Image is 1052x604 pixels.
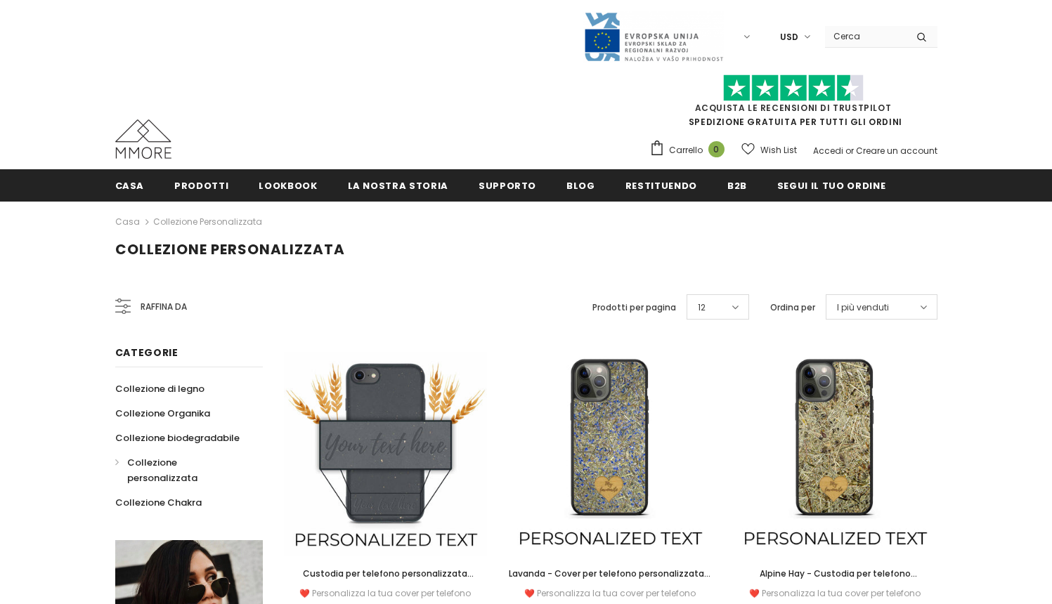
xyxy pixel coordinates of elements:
span: Collezione biodegradabile [115,431,240,445]
img: Javni Razpis [583,11,724,63]
span: Wish List [760,143,797,157]
span: Segui il tuo ordine [777,179,885,192]
a: Wish List [741,138,797,162]
a: Accedi [813,145,843,157]
a: Custodia per telefono personalizzata biodegradabile - nera [284,566,488,582]
a: supporto [479,169,536,201]
a: B2B [727,169,747,201]
span: Categorie [115,346,178,360]
a: Carrello 0 [649,140,732,161]
a: Acquista le recensioni di TrustPilot [695,102,892,114]
a: Prodotti [174,169,228,201]
a: Lavanda - Cover per telefono personalizzata - Regalo personalizzato [508,566,712,582]
span: Prodotti [174,179,228,192]
span: Alpine Hay - Custodia per telefono personalizzata - Regalo personalizzato [749,567,921,595]
a: Collezione Organika [115,401,210,426]
span: SPEDIZIONE GRATUITA PER TUTTI GLI ORDINI [649,81,937,128]
a: Collezione personalizzata [153,216,262,228]
img: Casi MMORE [115,119,171,159]
label: Prodotti per pagina [592,301,676,315]
a: Collezione biodegradabile [115,426,240,450]
span: Lavanda - Cover per telefono personalizzata - Regalo personalizzato [509,567,711,595]
a: Casa [115,169,145,201]
span: or [845,145,854,157]
span: 12 [698,301,706,315]
a: Blog [566,169,595,201]
span: Restituendo [625,179,697,192]
a: Segui il tuo ordine [777,169,885,201]
span: Collezione Chakra [115,496,202,509]
span: B2B [727,179,747,192]
span: Lookbook [259,179,317,192]
span: Collezione Organika [115,407,210,420]
img: Fidati di Pilot Stars [723,74,864,102]
a: Alpine Hay - Custodia per telefono personalizzata - Regalo personalizzato [733,566,937,582]
span: La nostra storia [348,179,448,192]
span: Custodia per telefono personalizzata biodegradabile - nera [303,567,474,595]
a: Restituendo [625,169,697,201]
span: supporto [479,179,536,192]
a: Collezione di legno [115,376,204,401]
span: I più venduti [837,301,889,315]
span: 0 [708,141,725,157]
a: Lookbook [259,169,317,201]
a: Javni Razpis [583,30,724,42]
a: Collezione Chakra [115,490,202,515]
span: Carrello [669,143,703,157]
span: Collezione personalizzata [127,456,197,485]
a: La nostra storia [348,169,448,201]
span: Raffina da [141,299,187,315]
span: Collezione di legno [115,382,204,395]
span: Casa [115,179,145,192]
span: USD [780,30,798,44]
label: Ordina per [770,301,815,315]
a: Creare un account [856,145,937,157]
a: Collezione personalizzata [115,450,247,490]
span: Blog [566,179,595,192]
input: Search Site [825,26,906,46]
span: Collezione personalizzata [115,239,345,259]
a: Casa [115,214,140,230]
